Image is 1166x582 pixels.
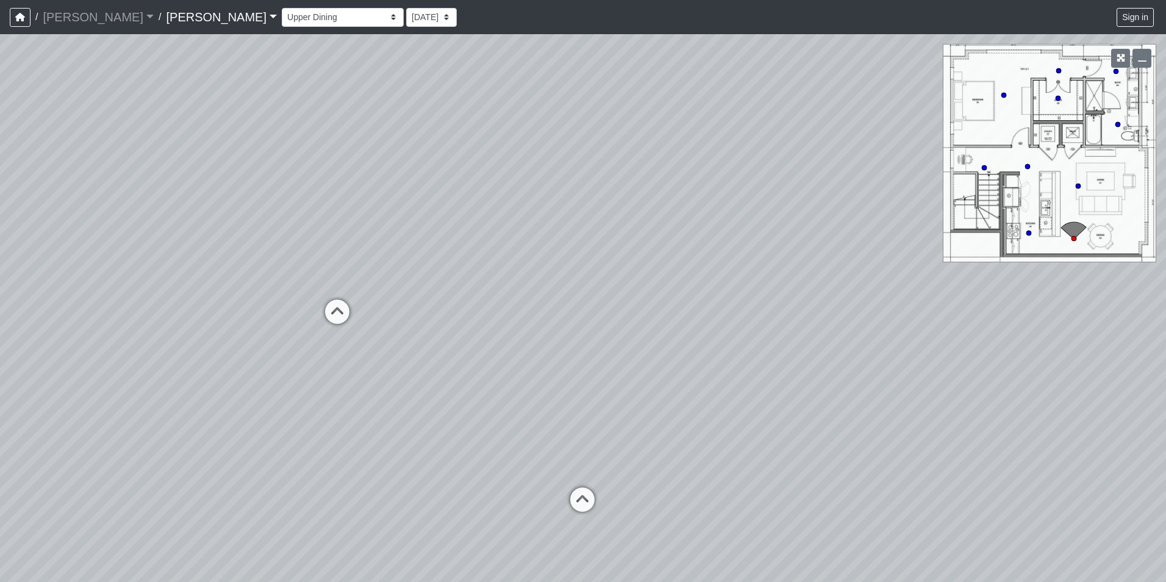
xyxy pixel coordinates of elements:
[166,5,277,29] a: [PERSON_NAME]
[43,5,154,29] a: [PERSON_NAME]
[1117,8,1154,27] button: Sign in
[9,558,81,582] iframe: Ybug feedback widget
[154,5,166,29] span: /
[30,5,43,29] span: /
